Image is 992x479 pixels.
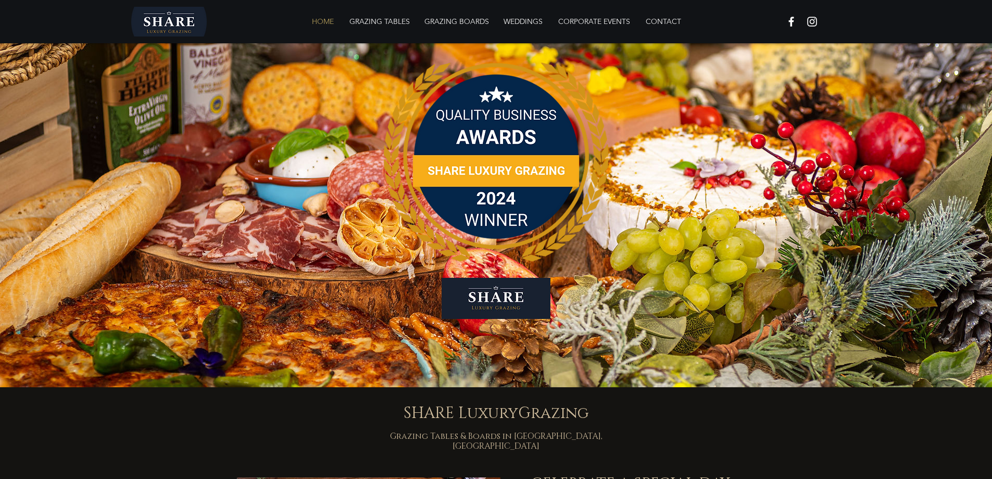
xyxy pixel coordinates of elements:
img: Share Luxury Grazing Logo.png [131,7,207,36]
img: White Instagram Icon [806,15,819,28]
span: Grazing Tables & Board [390,431,497,442]
p: HOME [307,11,339,32]
p: CORPORATE EVENTS [553,11,635,32]
a: CORPORATE EVENTS [550,11,638,32]
nav: Site [242,11,751,32]
span: SHARE Lux [404,403,488,424]
a: CONTACT [638,11,688,32]
a: WEDDINGS [496,11,550,32]
p: GRAZING TABLES [344,11,415,32]
span: Grazing [518,403,589,424]
p: CONTACT [641,11,686,32]
img: White Facebook Icon [785,15,798,28]
span: ury [488,403,518,424]
a: HOME [304,11,342,32]
p: GRAZING BOARDS [419,11,494,32]
a: GRAZING TABLES [342,11,417,32]
p: WEDDINGS [498,11,548,32]
a: GRAZING BOARDS [417,11,496,32]
ul: Social Bar [785,15,819,28]
span: s in [GEOGRAPHIC_DATA], [GEOGRAPHIC_DATA] [453,431,602,452]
